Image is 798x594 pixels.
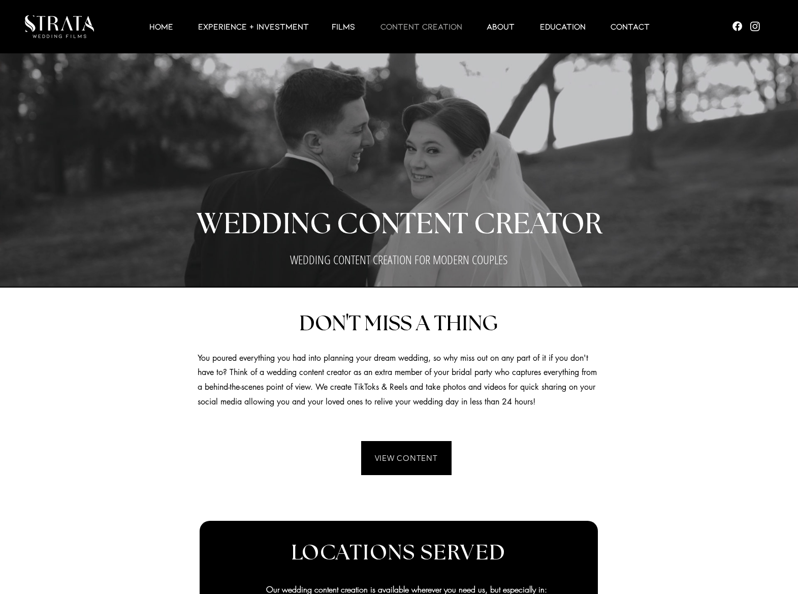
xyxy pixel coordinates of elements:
nav: Site [97,20,701,33]
a: EDUCATION [527,20,598,33]
span: WEDDING CONTENT CREATION FOR MODERN COUPLES [290,251,507,268]
span: T MISS A THING [348,313,498,334]
a: Contact [598,20,662,33]
span: VIEW CONTENT [375,453,438,463]
ul: Social Bar [731,20,761,33]
p: EXPERIENCE + INVESTMENT [193,20,314,33]
p: Contact [605,20,655,33]
span: ' [346,309,348,336]
span: You poured everything you had into planning your dream wedding, so why miss out on any part of it... [198,353,597,407]
p: CONTENT CREATION [375,20,467,33]
span: WEDDING CONTENT CREATOR [196,210,602,239]
a: HOME [137,20,185,33]
span: LOCATIONS SERVED [291,542,506,564]
p: ABOUT [482,20,520,33]
a: VIEW CONTENT [361,441,452,475]
p: Films [327,20,360,33]
img: LUX STRATA TEST_edited.png [25,15,94,38]
p: HOME [144,20,178,33]
a: EXPERIENCE + INVESTMENT [185,20,319,33]
span: DON [299,313,346,334]
p: EDUCATION [535,20,591,33]
a: CONTENT CREATION [368,20,474,33]
a: Films [319,20,368,33]
a: ABOUT [474,20,527,33]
